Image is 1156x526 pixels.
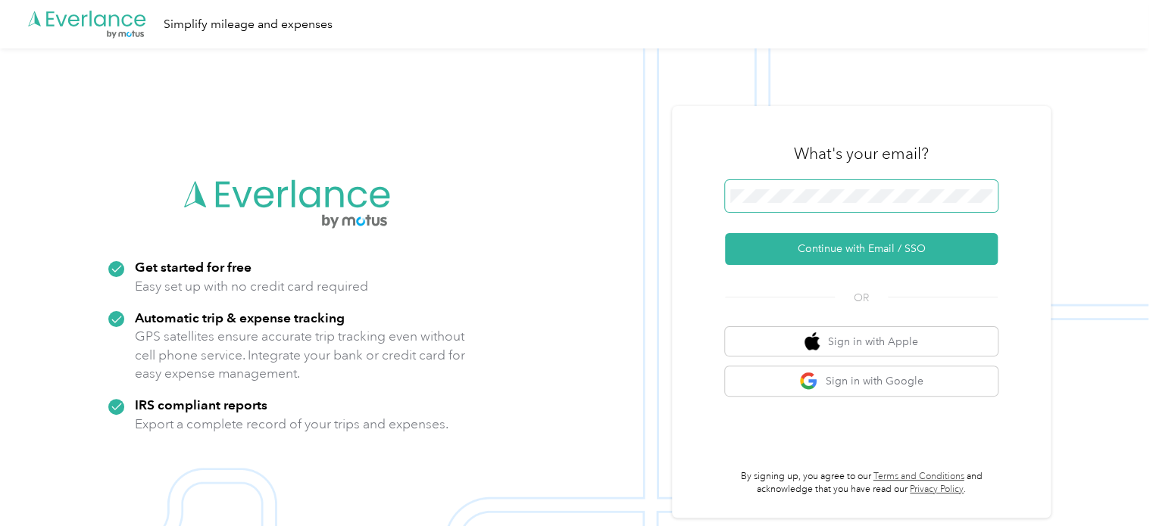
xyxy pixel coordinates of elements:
[794,143,929,164] h3: What's your email?
[164,15,333,34] div: Simplify mileage and expenses
[910,484,964,495] a: Privacy Policy
[835,290,888,306] span: OR
[799,372,818,391] img: google logo
[135,327,466,383] p: GPS satellites ensure accurate trip tracking even without cell phone service. Integrate your bank...
[725,327,998,356] button: apple logoSign in with Apple
[135,277,368,296] p: Easy set up with no credit card required
[873,471,964,482] a: Terms and Conditions
[135,415,448,434] p: Export a complete record of your trips and expenses.
[725,470,998,496] p: By signing up, you agree to our and acknowledge that you have read our .
[725,366,998,396] button: google logoSign in with Google
[135,310,345,325] strong: Automatic trip & expense tracking
[135,397,267,412] strong: IRS compliant reports
[135,259,252,275] strong: Get started for free
[725,233,998,265] button: Continue with Email / SSO
[805,332,820,351] img: apple logo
